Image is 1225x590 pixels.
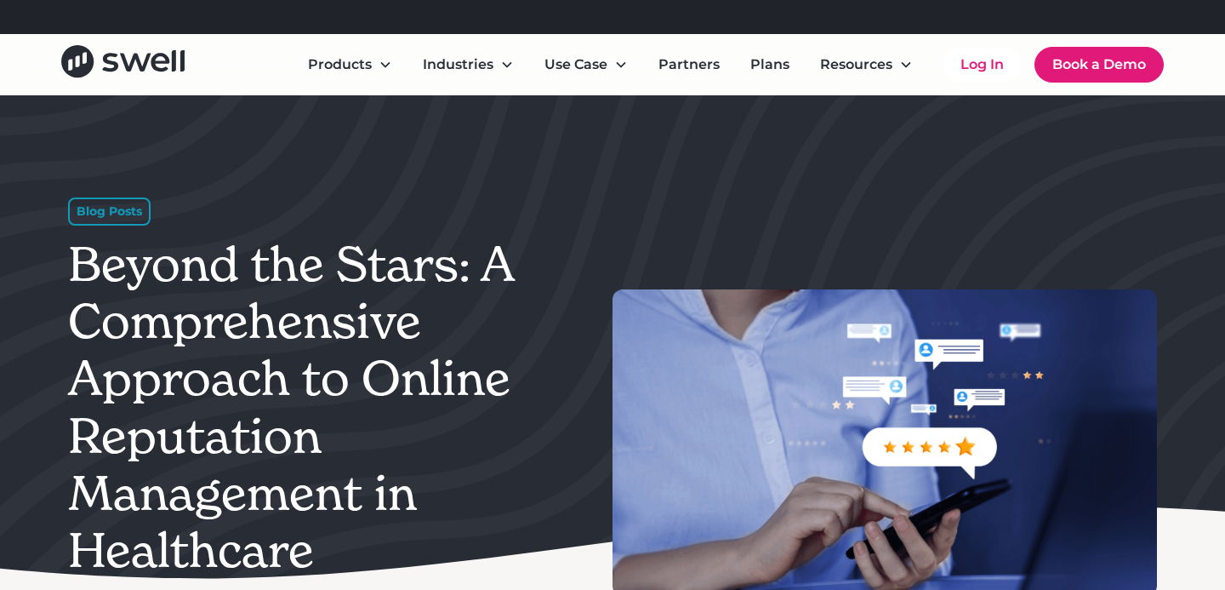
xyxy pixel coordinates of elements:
[640,9,716,25] a: Learn More
[544,54,607,75] div: Use Case
[68,236,577,579] h1: Beyond the Stars: A Comprehensive Approach to Online Reputation Management in Healthcare
[294,48,406,82] div: Products
[943,48,1021,82] a: Log In
[806,48,926,82] div: Resources
[645,48,733,82] a: Partners
[531,48,641,82] div: Use Case
[61,45,185,83] a: home
[1034,47,1164,83] a: Book a Demo
[482,7,716,27] div: Refer a clinic, get $300!
[409,48,527,82] div: Industries
[737,48,803,82] a: Plans
[423,54,493,75] div: Industries
[68,198,151,226] div: Blog Posts
[820,54,892,75] div: Resources
[308,54,372,75] div: Products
